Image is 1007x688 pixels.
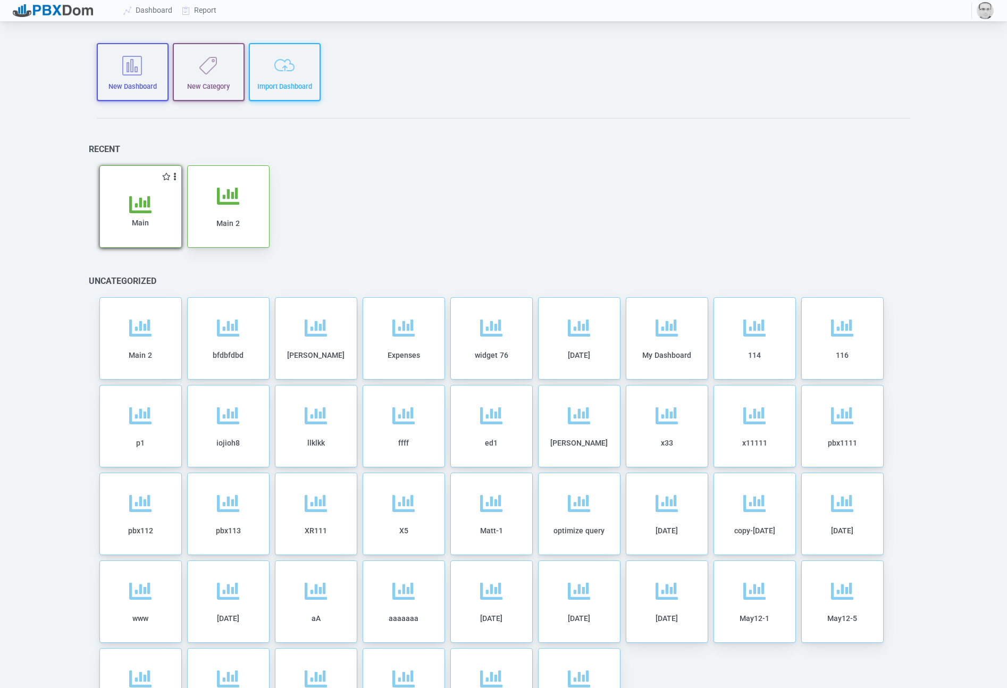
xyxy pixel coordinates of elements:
[828,439,857,447] span: pbx1111
[398,439,409,447] span: ffff
[249,43,321,101] button: Import Dashboard
[389,614,418,623] span: aaaaaaa
[977,2,994,19] img: 59815a3c8890a36c254578057cc7be37
[136,439,145,447] span: p1
[480,614,502,623] span: [DATE]
[178,1,222,20] a: Report
[831,526,853,535] span: [DATE]
[129,351,152,359] span: Main 2
[568,614,590,623] span: [DATE]
[213,351,244,359] span: bfdbfdbd
[836,351,849,359] span: 116
[173,43,245,101] button: New Category
[656,526,678,535] span: [DATE]
[748,351,761,359] span: 114
[485,439,498,447] span: ed1
[740,614,769,623] span: May12-1
[128,526,153,535] span: pbx112
[742,439,767,447] span: x11111
[312,614,321,623] span: aA
[216,439,240,447] span: iojioh8
[307,439,325,447] span: llklkk
[217,614,239,623] span: [DATE]
[132,219,149,227] span: Main
[399,526,408,535] span: X5
[734,526,775,535] span: copy-[DATE]
[656,614,678,623] span: [DATE]
[388,351,420,359] span: Expenses
[305,526,327,535] span: XR111
[89,144,120,154] h6: Recent
[216,219,240,228] span: Main 2
[480,526,503,535] span: Matt-1
[661,439,673,447] span: x33
[550,439,608,447] span: [PERSON_NAME]
[119,1,178,20] a: Dashboard
[475,351,508,359] span: widget 76
[553,526,605,535] span: optimize query
[97,43,169,101] button: New Dashboard
[827,614,857,623] span: May12-5
[216,526,241,535] span: pbx113
[132,614,148,623] span: www
[89,276,156,286] h6: Uncategorized
[642,351,691,359] span: My Dashboard
[287,351,345,359] span: [PERSON_NAME]
[568,351,590,359] span: [DATE]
